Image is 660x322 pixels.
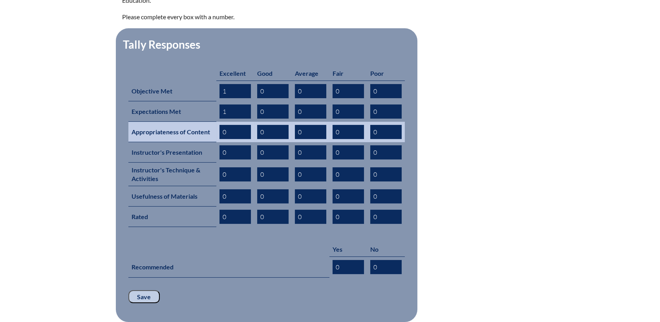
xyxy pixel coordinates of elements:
th: Average [292,66,329,81]
th: Usefulness of Materials [128,186,216,207]
th: Instructor's Technique & Activities [128,163,216,186]
th: Poor [367,66,405,81]
legend: Tally Responses [122,38,201,51]
th: Yes [329,242,367,257]
th: Instructor's Presentation [128,142,216,163]
th: Recommended [128,257,329,278]
th: Excellent [216,66,254,81]
th: Rated [128,207,216,227]
th: Fair [329,66,367,81]
th: No [367,242,405,257]
p: Please complete every box with a number. [122,12,399,22]
input: Save [128,290,160,304]
th: Objective Met [128,80,216,101]
th: Good [254,66,292,81]
th: Appropriateness of Content [128,122,216,142]
th: Expectations Met [128,101,216,122]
